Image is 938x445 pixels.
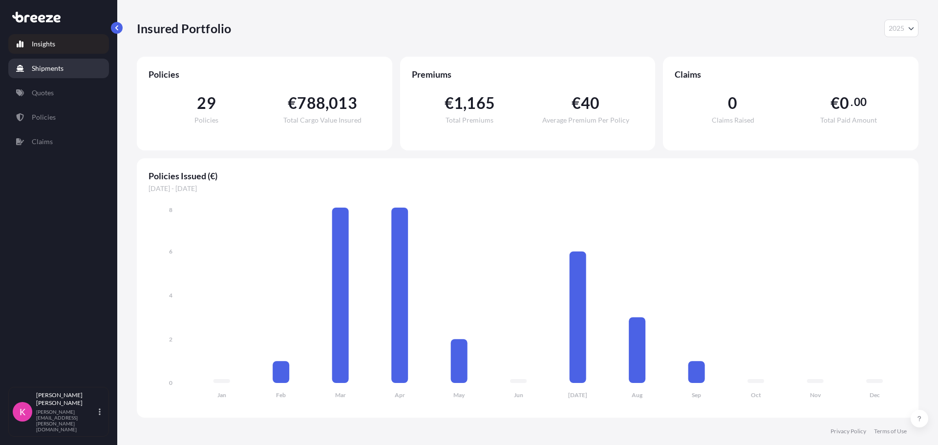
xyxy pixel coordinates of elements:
span: € [445,95,454,111]
span: 2025 [889,23,904,33]
tspan: 2 [169,336,172,343]
tspan: Oct [751,391,761,399]
p: Shipments [32,64,64,73]
span: 29 [197,95,215,111]
span: Policies Issued (€) [149,170,907,182]
tspan: 4 [169,292,172,299]
span: Policies [149,68,381,80]
button: Year Selector [884,20,918,37]
tspan: Aug [632,391,643,399]
tspan: Mar [335,391,346,399]
tspan: Apr [395,391,405,399]
a: Shipments [8,59,109,78]
span: 40 [581,95,599,111]
tspan: Jun [514,391,523,399]
span: [DATE] - [DATE] [149,184,907,193]
a: Terms of Use [874,427,907,435]
tspan: [DATE] [568,391,587,399]
span: 165 [467,95,495,111]
tspan: Jan [217,391,226,399]
span: € [288,95,297,111]
p: Insights [32,39,55,49]
span: Total Cargo Value Insured [283,117,362,124]
tspan: Dec [870,391,880,399]
a: Quotes [8,83,109,103]
span: 013 [329,95,357,111]
span: Average Premium Per Policy [542,117,629,124]
span: 788 [297,95,325,111]
tspan: 0 [169,379,172,386]
tspan: 8 [169,206,172,213]
span: € [572,95,581,111]
span: € [831,95,840,111]
a: Privacy Policy [831,427,866,435]
a: Claims [8,132,109,151]
a: Policies [8,107,109,127]
tspan: Sep [692,391,701,399]
tspan: Nov [810,391,821,399]
p: Policies [32,112,56,122]
span: K [20,407,25,417]
span: Claims [675,68,907,80]
span: 0 [840,95,849,111]
span: Claims Raised [712,117,754,124]
span: Policies [194,117,218,124]
span: Total Premiums [446,117,493,124]
span: . [851,98,853,106]
tspan: Feb [276,391,286,399]
span: 0 [728,95,737,111]
p: Insured Portfolio [137,21,231,36]
span: Premiums [412,68,644,80]
tspan: May [453,391,465,399]
p: Quotes [32,88,54,98]
span: 1 [454,95,463,111]
span: Total Paid Amount [820,117,877,124]
a: Insights [8,34,109,54]
p: [PERSON_NAME] [PERSON_NAME] [36,391,97,407]
span: 00 [854,98,867,106]
span: , [463,95,467,111]
tspan: 6 [169,248,172,255]
p: [PERSON_NAME][EMAIL_ADDRESS][PERSON_NAME][DOMAIN_NAME] [36,409,97,432]
span: , [325,95,329,111]
p: Claims [32,137,53,147]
